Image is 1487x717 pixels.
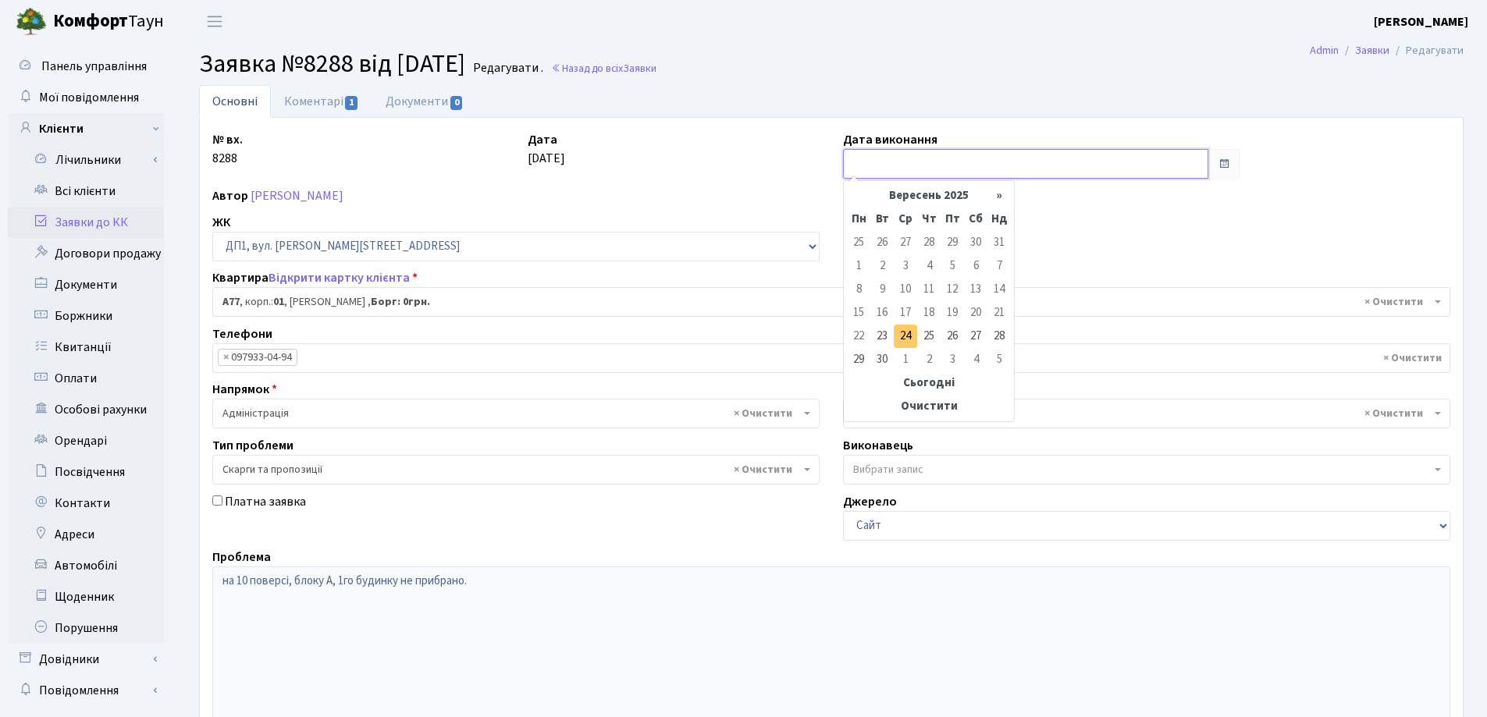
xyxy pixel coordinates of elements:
[987,184,1011,208] th: »
[917,208,941,231] th: Чт
[450,96,463,110] span: 0
[870,301,894,325] td: 16
[964,325,987,348] td: 27
[987,231,1011,254] td: 31
[8,363,164,394] a: Оплати
[987,325,1011,348] td: 28
[917,348,941,371] td: 2
[870,184,987,208] th: Вересень 2025
[269,269,410,286] a: Відкрити картку клієнта
[843,436,913,455] label: Виконавець
[964,301,987,325] td: 20
[218,349,297,366] li: 097933-04-94
[964,278,987,301] td: 13
[371,294,430,310] b: Борг: 0грн.
[964,208,987,231] th: Сб
[8,425,164,456] a: Орендарі
[516,130,831,179] div: [DATE]
[894,231,917,254] td: 27
[53,9,128,34] b: Комфорт
[8,519,164,550] a: Адреси
[964,348,987,371] td: 4
[8,269,164,300] a: Документи
[528,130,557,149] label: Дата
[964,231,987,254] td: 30
[987,301,1011,325] td: 21
[212,325,272,343] label: Телефони
[941,231,964,254] td: 29
[870,231,894,254] td: 26
[8,644,164,675] a: Довідники
[847,208,870,231] th: Пн
[843,399,1450,428] span: Сомова О.П. ДП
[199,85,271,118] a: Основні
[847,371,1011,395] th: Сьогодні
[551,61,656,76] a: Назад до всіхЗаявки
[1374,13,1468,30] b: [PERSON_NAME]
[212,548,271,566] label: Проблема
[212,287,1450,317] span: <b>А77</b>, корп.: <b>01</b>, Ісаєнко Роман Кузьмович , <b>Борг: 0грн.</b>
[941,278,964,301] td: 12
[987,348,1011,371] td: 5
[222,462,800,477] span: Скарги та пропозиції
[8,581,164,612] a: Щоденник
[225,492,306,511] label: Платна заявка
[8,51,164,82] a: Панель управління
[917,231,941,254] td: 28
[470,61,543,76] small: Редагувати .
[8,176,164,207] a: Всі клієнти
[941,208,964,231] th: Пт
[894,254,917,278] td: 3
[201,130,516,179] div: 8288
[843,492,897,511] label: Джерело
[847,231,870,254] td: 25
[212,130,243,149] label: № вх.
[847,254,870,278] td: 1
[941,254,964,278] td: 5
[53,9,164,35] span: Таун
[1364,406,1423,421] span: Видалити всі елементи
[212,399,820,428] span: Адміністрація
[917,254,941,278] td: 4
[847,348,870,371] td: 29
[8,82,164,113] a: Мої повідомлення
[1310,42,1339,59] a: Admin
[222,294,240,310] b: А77
[372,85,477,118] a: Документи
[853,462,923,477] span: Вибрати запис
[847,395,1011,418] th: Очистити
[1286,34,1487,67] nav: breadcrumb
[843,130,937,149] label: Дата виконання
[894,325,917,348] td: 24
[345,96,358,110] span: 1
[212,380,277,399] label: Напрямок
[8,612,164,644] a: Порушення
[212,436,293,455] label: Тип проблеми
[894,208,917,231] th: Ср
[8,332,164,363] a: Квитанції
[964,254,987,278] td: 6
[1355,42,1389,59] a: Заявки
[894,301,917,325] td: 17
[8,113,164,144] a: Клієнти
[847,325,870,348] td: 22
[917,278,941,301] td: 11
[8,394,164,425] a: Особові рахунки
[273,294,284,310] b: 01
[847,278,870,301] td: 8
[870,254,894,278] td: 2
[734,406,792,421] span: Видалити всі елементи
[39,89,139,106] span: Мої повідомлення
[18,144,164,176] a: Лічильники
[894,348,917,371] td: 1
[222,406,800,421] span: Адміністрація
[212,455,820,485] span: Скарги та пропозиції
[870,278,894,301] td: 9
[212,268,418,287] label: Квартира
[870,325,894,348] td: 23
[917,325,941,348] td: 25
[623,61,656,76] span: Заявки
[251,187,343,204] a: [PERSON_NAME]
[222,294,1431,310] span: <b>А77</b>, корп.: <b>01</b>, Ісаєнко Роман Кузьмович , <b>Борг: 0грн.</b>
[1364,294,1423,310] span: Видалити всі елементи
